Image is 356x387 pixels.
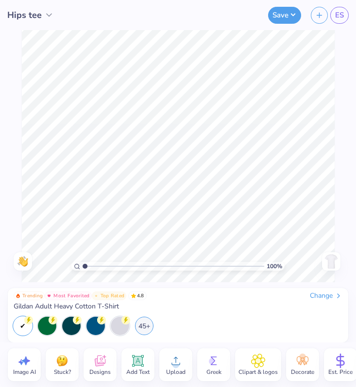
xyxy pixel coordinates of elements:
span: Upload [166,368,186,376]
span: Decorate [291,368,314,376]
img: Top Rated sort [94,293,99,298]
span: Clipart & logos [238,368,278,376]
span: Trending [22,293,43,298]
img: Stuck? [55,354,69,368]
img: Back [323,254,339,269]
span: Add Text [126,368,150,376]
span: Stuck? [54,368,71,376]
img: Trending sort [16,293,20,298]
span: Hips tee [7,9,42,22]
span: 100 % [267,262,282,271]
span: 4.8 [128,291,147,300]
button: Badge Button [14,291,45,300]
div: 45+ [135,317,153,335]
img: Most Favorited sort [47,293,51,298]
button: Save [268,7,301,24]
span: Greek [206,368,221,376]
div: Change [310,291,342,300]
span: Gildan Adult Heavy Cotton T-Shirt [14,302,119,311]
span: Top Rated [101,293,125,298]
span: Designs [89,368,111,376]
span: Est. Price [328,368,353,376]
button: Badge Button [45,291,91,300]
span: ES [335,10,344,21]
a: ES [330,7,349,24]
button: Badge Button [92,291,127,300]
span: Image AI [13,368,36,376]
span: Most Favorited [53,293,89,298]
